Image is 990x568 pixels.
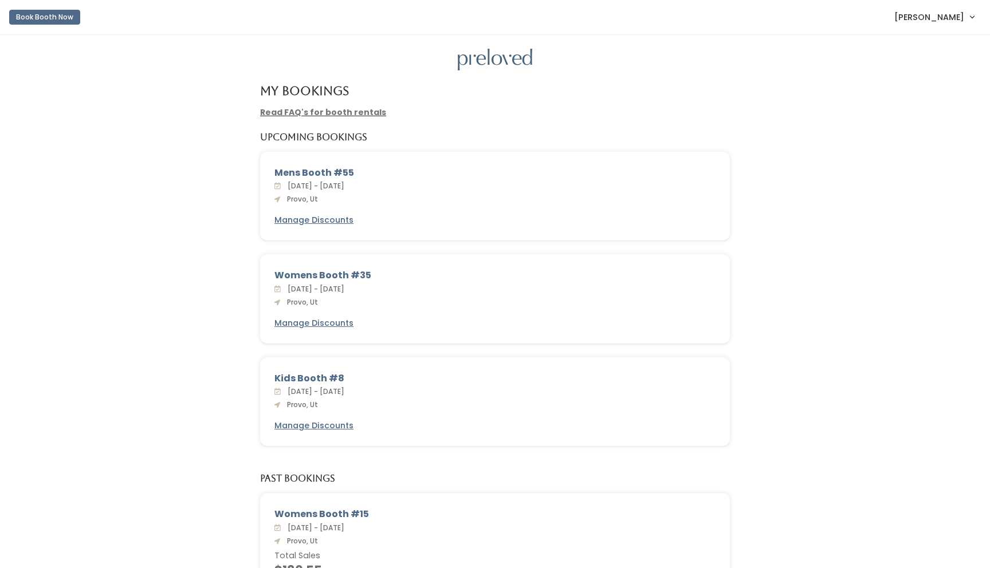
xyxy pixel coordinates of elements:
span: Provo, Ut [282,297,318,307]
span: Provo, Ut [282,400,318,409]
a: Manage Discounts [274,317,353,329]
span: [DATE] - [DATE] [283,523,344,532]
span: Provo, Ut [282,536,318,546]
div: Kids Booth #8 [274,372,716,385]
u: Manage Discounts [274,420,353,431]
span: [DATE] - [DATE] [283,284,344,294]
a: [PERSON_NAME] [883,5,985,29]
a: Manage Discounts [274,214,353,226]
a: Manage Discounts [274,420,353,432]
div: Mens Booth #55 [274,166,716,180]
div: Womens Booth #15 [274,507,716,521]
a: Read FAQ's for booth rentals [260,107,386,118]
span: Provo, Ut [282,194,318,204]
span: [DATE] - [DATE] [283,181,344,191]
h6: Total Sales [274,551,716,561]
h4: My Bookings [260,84,349,97]
h5: Past Bookings [260,474,335,484]
img: preloved logo [458,49,532,71]
span: [PERSON_NAME] [894,11,964,23]
div: Womens Booth #35 [274,269,716,282]
span: [DATE] - [DATE] [283,386,344,396]
button: Book Booth Now [9,10,80,25]
h5: Upcoming Bookings [260,132,367,143]
a: Book Booth Now [9,5,80,30]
